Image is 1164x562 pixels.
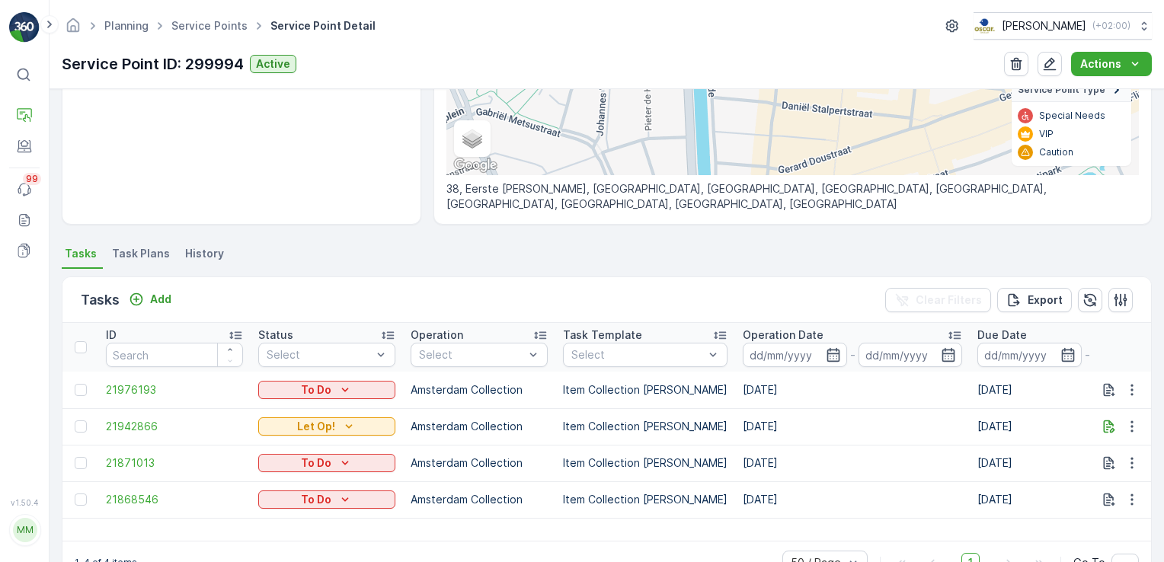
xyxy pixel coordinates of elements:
span: Tasks [65,246,97,261]
div: Toggle Row Selected [75,384,87,396]
p: Operation [411,327,463,343]
p: Item Collection [PERSON_NAME] [563,492,727,507]
a: 21871013 [106,455,243,471]
p: - [1085,346,1090,364]
button: To Do [258,381,395,399]
input: dd/mm/yyyy [977,343,1082,367]
p: [PERSON_NAME] [1002,18,1086,34]
a: Layers [456,122,489,155]
img: basis-logo_rgb2x.png [974,18,996,34]
p: VIP [1039,128,1054,140]
p: To Do [301,492,331,507]
button: MM [9,510,40,550]
button: To Do [258,490,395,509]
div: MM [13,518,37,542]
button: Add [123,290,177,308]
p: Item Collection [PERSON_NAME] [563,382,727,398]
p: Item Collection [PERSON_NAME] [563,455,727,471]
p: Export [1028,292,1063,308]
img: Google [450,155,500,175]
p: Select [419,347,524,362]
td: [DATE] [735,408,970,445]
p: Amsterdam Collection [411,382,548,398]
button: Export [997,288,1072,312]
p: To Do [301,455,331,471]
a: Service Points [171,19,248,32]
a: 21868546 [106,492,243,507]
span: Service Point Type [1018,84,1105,96]
p: Amsterdam Collection [411,419,548,434]
p: Operation Date [743,327,823,343]
p: ID [106,327,117,343]
img: logo [9,12,40,43]
div: Toggle Row Selected [75,420,87,433]
button: [PERSON_NAME](+02:00) [974,12,1152,40]
a: Homepage [65,23,82,36]
p: 38, Eerste [PERSON_NAME], [GEOGRAPHIC_DATA], [GEOGRAPHIC_DATA], [GEOGRAPHIC_DATA], [GEOGRAPHIC_DA... [446,181,1139,212]
p: Task Template [563,327,642,343]
p: Select [571,347,704,362]
input: Search [106,343,243,367]
button: To Do [258,454,395,472]
p: Actions [1080,56,1121,72]
span: v 1.50.4 [9,498,40,507]
p: ( +02:00 ) [1092,20,1130,32]
p: Add [150,292,171,307]
a: Planning [104,19,149,32]
p: Due Date [977,327,1027,343]
input: dd/mm/yyyy [743,343,847,367]
p: Select [267,347,372,362]
a: 21942866 [106,419,243,434]
p: Amsterdam Collection [411,455,548,471]
summary: Service Point Type [1012,78,1131,102]
span: Task Plans [112,246,170,261]
p: Let Op! [297,419,335,434]
span: History [185,246,224,261]
span: Service Point Detail [267,18,379,34]
div: Toggle Row Selected [75,457,87,469]
p: Caution [1039,146,1073,158]
p: Clear Filters [916,292,982,308]
p: 99 [26,173,38,185]
button: Let Op! [258,417,395,436]
button: Actions [1071,52,1152,76]
td: [DATE] [735,372,970,408]
p: Tasks [81,289,120,311]
p: Special Needs [1039,110,1105,122]
input: dd/mm/yyyy [859,343,963,367]
td: [DATE] [735,445,970,481]
p: Service Point ID: 299994 [62,53,244,75]
p: Status [258,327,293,343]
p: Item Collection [PERSON_NAME] [563,419,727,434]
a: 21976193 [106,382,243,398]
p: - [850,346,855,364]
button: Clear Filters [885,288,991,312]
td: [DATE] [735,481,970,518]
p: Amsterdam Collection [411,492,548,507]
button: Active [250,55,296,73]
a: 99 [9,174,40,205]
p: To Do [301,382,331,398]
a: Open this area in Google Maps (opens a new window) [450,155,500,175]
div: Toggle Row Selected [75,493,87,506]
p: Active [256,56,290,72]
